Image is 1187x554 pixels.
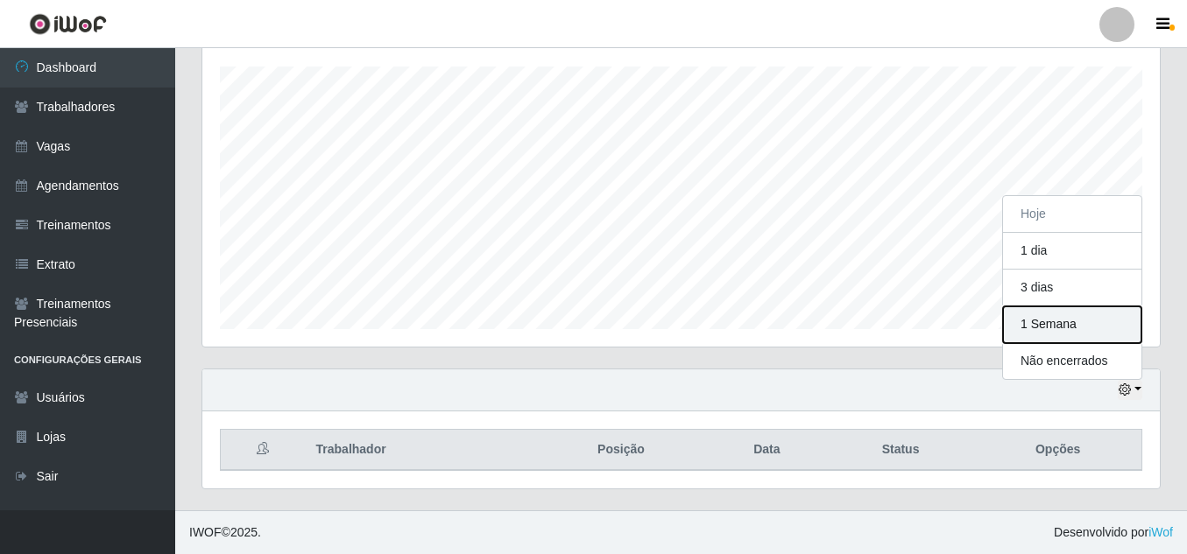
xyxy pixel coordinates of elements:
img: CoreUI Logo [29,13,107,35]
button: Hoje [1003,196,1141,233]
th: Opções [974,430,1141,471]
a: iWof [1148,525,1173,539]
th: Trabalhador [306,430,535,471]
button: Não encerrados [1003,343,1141,379]
button: 1 dia [1003,233,1141,270]
span: © 2025 . [189,523,261,542]
th: Status [827,430,974,471]
button: 1 Semana [1003,306,1141,343]
span: IWOF [189,525,222,539]
th: Posição [535,430,707,471]
button: 3 dias [1003,270,1141,306]
span: Desenvolvido por [1054,523,1173,542]
th: Data [707,430,827,471]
